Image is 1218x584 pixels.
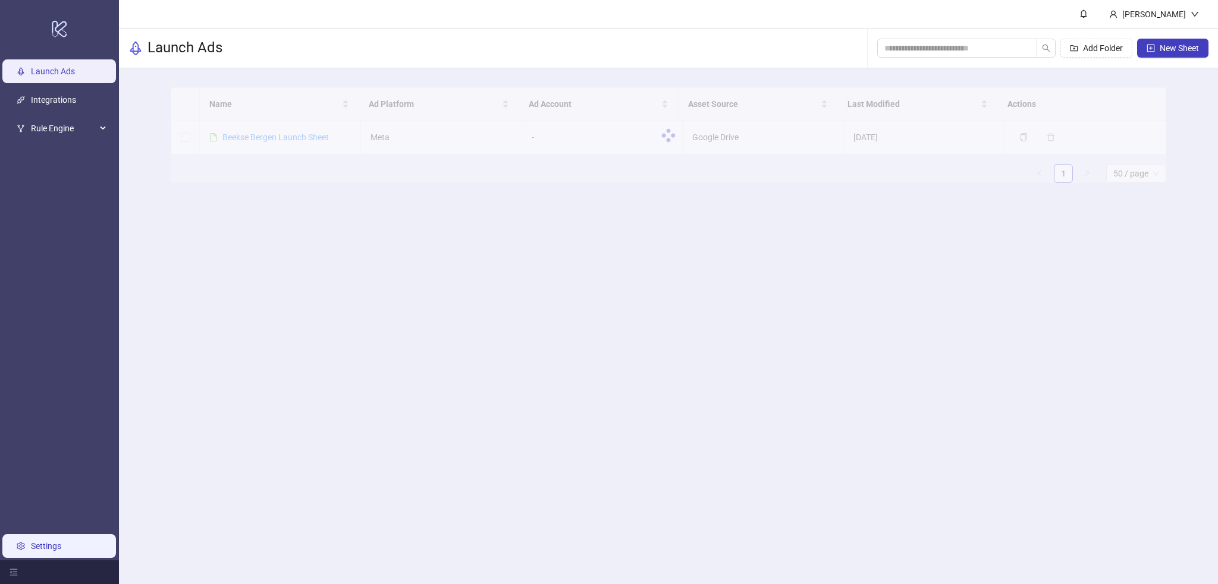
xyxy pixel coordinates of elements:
span: search [1042,44,1050,52]
span: user [1109,10,1117,18]
span: fork [17,125,25,133]
a: Settings [31,541,61,551]
span: menu-fold [10,568,18,576]
a: Launch Ads [31,67,75,77]
button: New Sheet [1137,39,1208,58]
span: New Sheet [1160,43,1199,53]
span: down [1191,10,1199,18]
span: Rule Engine [31,117,96,141]
span: rocket [128,41,143,55]
span: bell [1079,10,1088,18]
span: folder-add [1070,44,1078,52]
span: plus-square [1147,44,1155,52]
span: Add Folder [1083,43,1123,53]
button: Add Folder [1060,39,1132,58]
a: Integrations [31,96,76,105]
div: [PERSON_NAME] [1117,8,1191,21]
h3: Launch Ads [147,39,222,58]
